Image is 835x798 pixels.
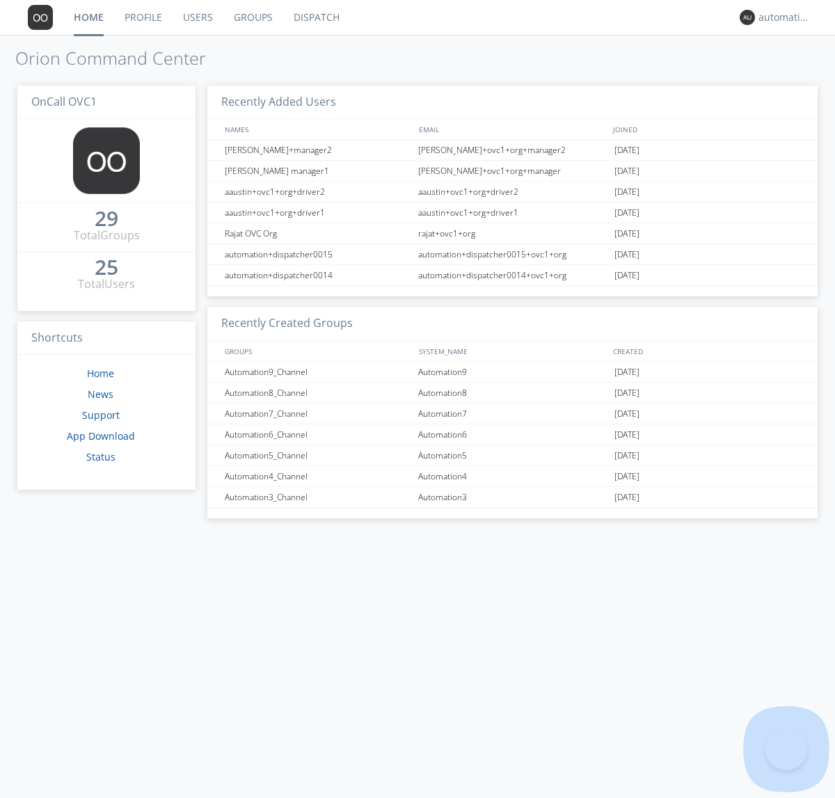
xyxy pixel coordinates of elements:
div: 29 [95,212,118,225]
div: aaustin+ovc1+org+driver1 [221,202,414,223]
span: [DATE] [614,244,639,265]
span: [DATE] [614,466,639,487]
div: Automation3_Channel [221,487,414,507]
div: SYSTEM_NAME [415,341,610,361]
div: Total Users [78,276,135,292]
div: CREATED [610,341,804,361]
a: Support [82,408,120,422]
div: automation+dispatcher0015+ovc1+org [415,244,611,264]
a: Automation9_ChannelAutomation9[DATE] [207,362,818,383]
span: [DATE] [614,383,639,404]
img: 373638.png [28,5,53,30]
h3: Recently Added Users [207,86,818,120]
h3: Recently Created Groups [207,307,818,341]
div: Automation3 [415,487,611,507]
div: aaustin+ovc1+org+driver2 [415,182,611,202]
div: aaustin+ovc1+org+driver1 [415,202,611,223]
span: [DATE] [614,202,639,223]
div: automation+dispatcher0014+ovc1+org [415,265,611,285]
a: Automation5_ChannelAutomation5[DATE] [207,445,818,466]
a: Status [86,450,116,463]
a: aaustin+ovc1+org+driver2aaustin+ovc1+org+driver2[DATE] [207,182,818,202]
span: [DATE] [614,424,639,445]
div: Automation4 [415,466,611,486]
div: aaustin+ovc1+org+driver2 [221,182,414,202]
div: Automation5 [415,445,611,465]
div: Automation5_Channel [221,445,414,465]
a: Automation3_ChannelAutomation3[DATE] [207,487,818,508]
a: Automation6_ChannelAutomation6[DATE] [207,424,818,445]
div: Automation8_Channel [221,383,414,403]
span: [DATE] [614,404,639,424]
div: 25 [95,260,118,274]
div: [PERSON_NAME]+manager2 [221,140,414,160]
iframe: Toggle Customer Support [765,728,807,770]
a: [PERSON_NAME] manager1[PERSON_NAME]+ovc1+org+manager[DATE] [207,161,818,182]
img: 373638.png [740,10,755,25]
a: App Download [67,429,135,442]
span: [DATE] [614,161,639,182]
a: 29 [95,212,118,228]
a: Automation4_ChannelAutomation4[DATE] [207,466,818,487]
div: Automation7_Channel [221,404,414,424]
span: [DATE] [614,265,639,286]
a: News [88,388,113,401]
div: Rajat OVC Org [221,223,414,244]
span: [DATE] [614,223,639,244]
div: EMAIL [415,119,610,139]
div: Automation9_Channel [221,362,414,382]
h3: Shortcuts [17,321,196,356]
div: automation+dispatcher0014 [758,10,811,24]
div: rajat+ovc1+org [415,223,611,244]
div: Automation6 [415,424,611,445]
a: automation+dispatcher0015automation+dispatcher0015+ovc1+org[DATE] [207,244,818,265]
span: [DATE] [614,140,639,161]
a: 25 [95,260,118,276]
div: [PERSON_NAME]+ovc1+org+manager2 [415,140,611,160]
span: [DATE] [614,182,639,202]
a: Automation8_ChannelAutomation8[DATE] [207,383,818,404]
div: [PERSON_NAME] manager1 [221,161,414,181]
div: Automation7 [415,404,611,424]
span: [DATE] [614,362,639,383]
div: Automation9 [415,362,611,382]
div: Automation4_Channel [221,466,414,486]
div: Total Groups [74,228,140,244]
a: [PERSON_NAME]+manager2[PERSON_NAME]+ovc1+org+manager2[DATE] [207,140,818,161]
div: automation+dispatcher0015 [221,244,414,264]
a: aaustin+ovc1+org+driver1aaustin+ovc1+org+driver1[DATE] [207,202,818,223]
a: automation+dispatcher0014automation+dispatcher0014+ovc1+org[DATE] [207,265,818,286]
a: Rajat OVC Orgrajat+ovc1+org[DATE] [207,223,818,244]
div: [PERSON_NAME]+ovc1+org+manager [415,161,611,181]
span: [DATE] [614,445,639,466]
div: Automation8 [415,383,611,403]
div: JOINED [610,119,804,139]
div: GROUPS [221,341,412,361]
div: NAMES [221,119,412,139]
a: Home [87,367,114,380]
div: automation+dispatcher0014 [221,265,414,285]
a: Automation7_ChannelAutomation7[DATE] [207,404,818,424]
div: Automation6_Channel [221,424,414,445]
span: OnCall OVC1 [31,94,97,109]
img: 373638.png [73,127,140,194]
span: [DATE] [614,487,639,508]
